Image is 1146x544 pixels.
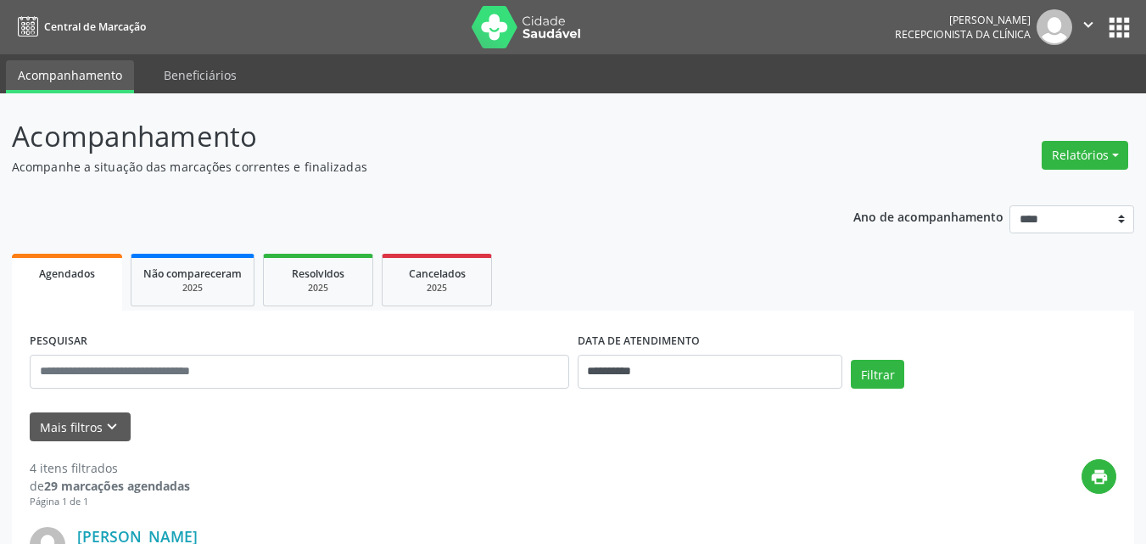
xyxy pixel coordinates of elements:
[152,60,249,90] a: Beneficiários
[44,20,146,34] span: Central de Marcação
[39,266,95,281] span: Agendados
[394,282,479,294] div: 2025
[12,158,797,176] p: Acompanhe a situação das marcações correntes e finalizadas
[44,478,190,494] strong: 29 marcações agendadas
[1042,141,1128,170] button: Relatórios
[853,205,1003,227] p: Ano de acompanhamento
[1037,9,1072,45] img: img
[895,13,1031,27] div: [PERSON_NAME]
[30,328,87,355] label: PESQUISAR
[1090,468,1109,486] i: print
[1082,459,1116,494] button: print
[30,495,190,509] div: Página 1 de 1
[1104,13,1134,42] button: apps
[409,266,466,281] span: Cancelados
[895,27,1031,42] span: Recepcionista da clínica
[143,282,242,294] div: 2025
[30,459,190,477] div: 4 itens filtrados
[276,282,361,294] div: 2025
[1079,15,1098,34] i: 
[30,412,131,442] button: Mais filtroskeyboard_arrow_down
[851,360,904,389] button: Filtrar
[578,328,700,355] label: DATA DE ATENDIMENTO
[143,266,242,281] span: Não compareceram
[103,418,121,436] i: keyboard_arrow_down
[12,115,797,158] p: Acompanhamento
[30,477,190,495] div: de
[292,266,344,281] span: Resolvidos
[12,13,146,41] a: Central de Marcação
[6,60,134,93] a: Acompanhamento
[1072,9,1104,45] button: 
